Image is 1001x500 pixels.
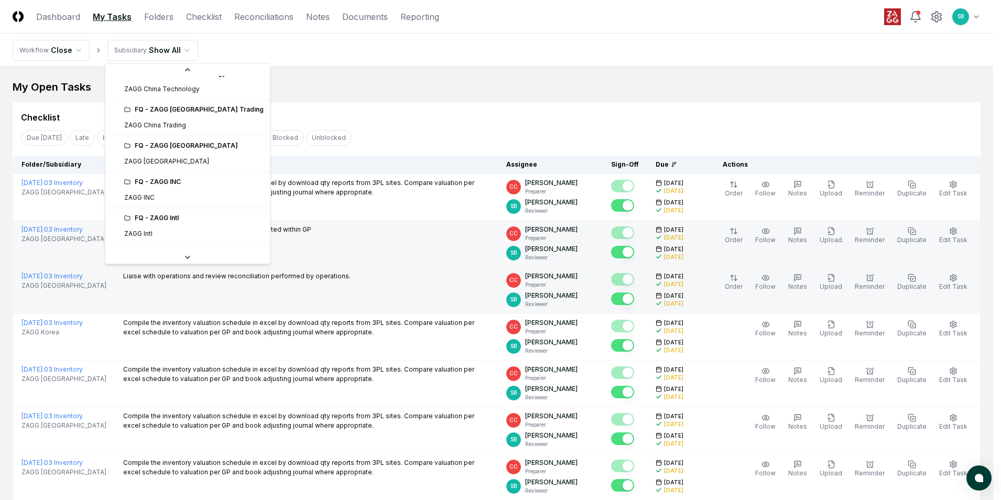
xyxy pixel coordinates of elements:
div: FQ - ZAGG [GEOGRAPHIC_DATA] [124,249,264,259]
div: ZAGG China Trading [124,121,186,130]
div: ZAGG INC [124,193,155,202]
div: ZAGG [GEOGRAPHIC_DATA] [124,157,209,166]
div: FQ - ZAGG INC [124,177,264,187]
div: FQ - ZAGG [GEOGRAPHIC_DATA] [124,141,264,150]
div: FQ - ZAGG [GEOGRAPHIC_DATA] Trading [124,105,264,114]
div: ZAGG Intl [124,229,153,238]
div: FQ - ZAGG Intl [124,213,264,223]
div: ZAGG China Technology [124,84,200,94]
